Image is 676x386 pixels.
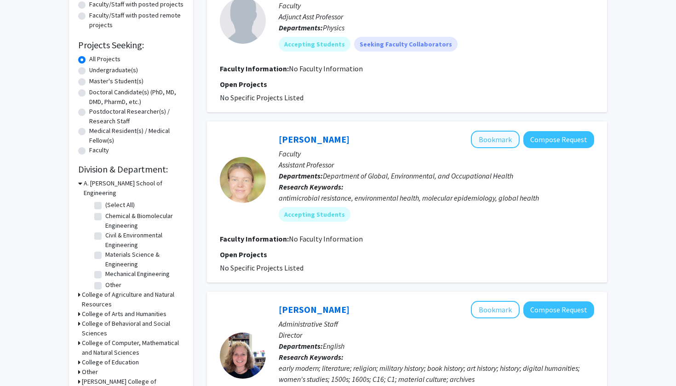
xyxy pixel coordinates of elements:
h3: A. [PERSON_NAME] School of Engineering [84,179,184,198]
label: Materials Science & Engineering [105,250,182,269]
label: All Projects [89,54,120,64]
h3: College of Arts and Humanities [82,309,166,319]
b: Departments: [279,171,323,180]
span: Department of Global, Environmental, and Occupational Health [323,171,513,180]
label: Master's Student(s) [89,76,143,86]
button: Add Heather Amato to Bookmarks [471,131,520,148]
mat-chip: Accepting Students [279,207,350,222]
label: Postdoctoral Researcher(s) / Research Staff [89,107,184,126]
p: Faculty [279,148,594,159]
h3: College of Education [82,357,139,367]
div: antimicrobial resistance, environmental health, molecular epidemiology, global health [279,192,594,203]
span: No Specific Projects Listed [220,93,304,102]
b: Departments: [279,341,323,351]
div: early modern; literature; religion; military history; book history; art history; history; digital... [279,363,594,385]
p: Open Projects [220,249,594,260]
h3: College of Computer, Mathematical and Natural Sciences [82,338,184,357]
p: Open Projects [220,79,594,90]
b: Faculty Information: [220,64,289,73]
label: Chemical & Biomolecular Engineering [105,211,182,230]
h3: College of Behavioral and Social Sciences [82,319,184,338]
a: [PERSON_NAME] [279,304,349,315]
label: Undergraduate(s) [89,65,138,75]
label: Civil & Environmental Engineering [105,230,182,250]
b: Departments: [279,23,323,32]
b: Faculty Information: [220,234,289,243]
b: Research Keywords: [279,352,344,362]
p: Administrative Staff [279,318,594,329]
p: Assistant Professor [279,159,594,170]
b: Research Keywords: [279,182,344,191]
span: English [323,341,344,351]
a: [PERSON_NAME] [279,133,349,145]
mat-chip: Seeking Faculty Collaborators [354,37,458,52]
label: Doctoral Candidate(s) (PhD, MD, DMD, PharmD, etc.) [89,87,184,107]
label: Other [105,280,121,290]
label: Faculty/Staff with posted remote projects [89,11,184,30]
label: Medical Resident(s) / Medical Fellow(s) [89,126,184,145]
iframe: Chat [7,345,39,379]
p: Director [279,329,594,340]
span: No Faculty Information [289,234,363,243]
span: Physics [323,23,344,32]
label: (Select All) [105,200,135,210]
h2: Projects Seeking: [78,40,184,51]
p: Adjunct Asst Professor [279,11,594,22]
mat-chip: Accepting Students [279,37,350,52]
button: Add Karen Nelson to Bookmarks [471,301,520,318]
label: Mechanical Engineering [105,269,170,279]
span: No Specific Projects Listed [220,263,304,272]
button: Compose Request to Heather Amato [523,131,594,148]
label: Faculty [89,145,109,155]
h3: Other [82,367,98,377]
button: Compose Request to Karen Nelson [523,301,594,318]
span: No Faculty Information [289,64,363,73]
h3: College of Agriculture and Natural Resources [82,290,184,309]
h2: Division & Department: [78,164,184,175]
